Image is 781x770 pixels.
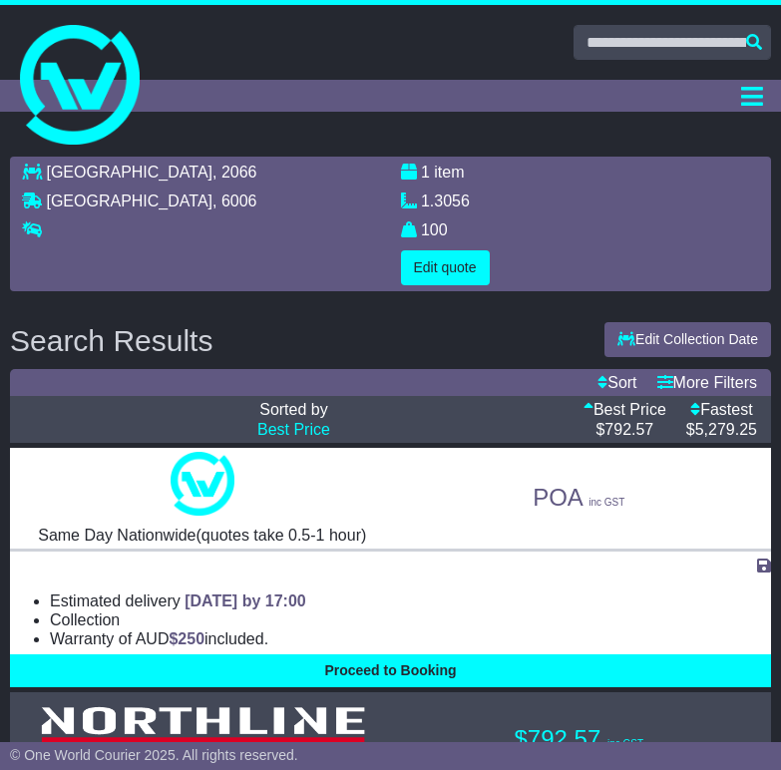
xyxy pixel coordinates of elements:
[46,164,212,181] span: [GEOGRAPHIC_DATA]
[185,592,306,609] span: [DATE] by 17:00
[421,192,470,209] span: 1.3056
[686,420,757,439] p: $
[434,164,464,181] span: item
[588,497,624,508] span: inc GST
[257,421,330,438] a: Best Price
[421,164,430,181] span: 1
[50,610,771,629] li: Collection
[732,80,771,112] button: Toggle navigation
[604,421,653,438] span: 792.57
[169,630,204,647] span: $
[584,420,666,439] p: $
[212,164,256,181] span: , 2066
[597,374,636,391] a: Sort
[212,192,256,209] span: , 6006
[690,401,752,418] a: Fastest
[607,738,643,749] span: inc GST
[401,725,758,754] p: $792.57
[178,630,204,647] span: 250
[584,401,666,418] a: Best Price
[401,250,490,285] button: Edit quote
[401,484,758,513] p: POA
[50,629,771,648] li: Warranty of AUD included.
[604,322,771,357] button: Edit Collection Date
[24,400,564,419] p: Sorted by
[10,654,771,687] button: Proceed to Booking
[38,527,366,544] span: Same Day Nationwide(quotes take 0.5-1 hour)
[10,747,298,763] span: © One World Courier 2025. All rights reserved.
[24,696,381,755] img: Northline Distribution: GENERAL
[50,591,771,610] li: Estimated delivery
[421,221,448,238] span: 100
[695,421,757,438] span: 5,279.25
[171,452,234,516] img: One World Courier: Same Day Nationwide(quotes take 0.5-1 hour)
[46,192,212,209] span: [GEOGRAPHIC_DATA]
[657,374,757,391] a: More Filters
